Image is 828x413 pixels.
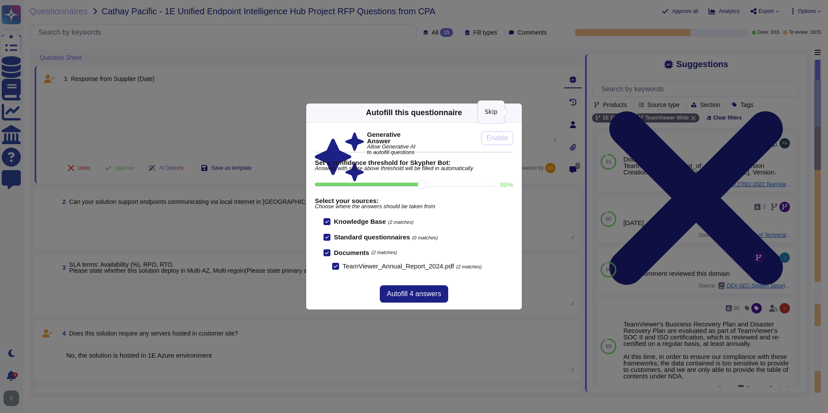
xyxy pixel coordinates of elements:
button: Enable [481,131,513,145]
div: Skip [478,100,505,123]
div: Autofill this questionnaire [366,107,462,119]
span: Choose where the answers should be taken from [315,204,513,210]
span: Autofill 4 answers [387,290,441,297]
span: (2 matches) [456,264,482,269]
span: (2 matches) [372,250,397,255]
button: Autofill 4 answers [380,285,448,303]
b: Knowledge Base [334,218,386,225]
span: Answers with score above threshold will be filled in automatically [315,166,513,171]
span: TeamViewer_Annual_Report_2024.pdf [343,262,454,270]
label: 80 % [500,181,513,188]
b: Set a confidence threshold for Skypher Bot: [315,159,513,166]
b: Documents [334,249,369,256]
b: Select your sources: [315,197,513,204]
b: Standard questionnaires [334,233,410,241]
span: Enable [486,135,508,142]
b: Generative Answer [367,131,416,144]
span: (0 matches) [412,235,438,240]
span: Allow Generative AI to autofill questions [367,144,416,155]
span: (2 matches) [388,219,414,225]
